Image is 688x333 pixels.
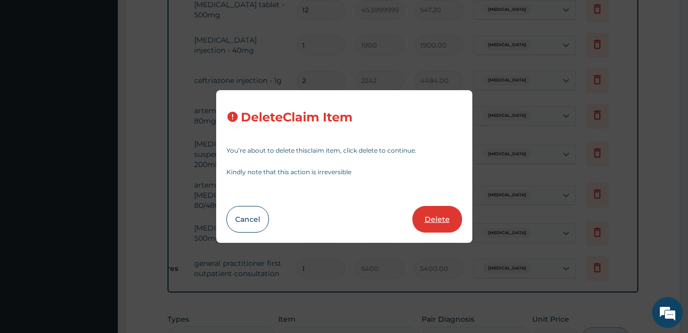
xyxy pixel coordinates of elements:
[412,206,462,233] button: Delete
[53,57,172,71] div: Chat with us now
[168,5,193,30] div: Minimize live chat window
[241,111,352,124] h3: Delete Claim Item
[226,169,462,175] p: Kindly note that this action is irreversible
[226,148,462,154] p: You’re about to delete this claim item , click delete to continue.
[59,101,141,204] span: We're online!
[19,51,41,77] img: d_794563401_company_1708531726252_794563401
[226,206,269,233] button: Cancel
[5,223,195,259] textarea: Type your message and hit 'Enter'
